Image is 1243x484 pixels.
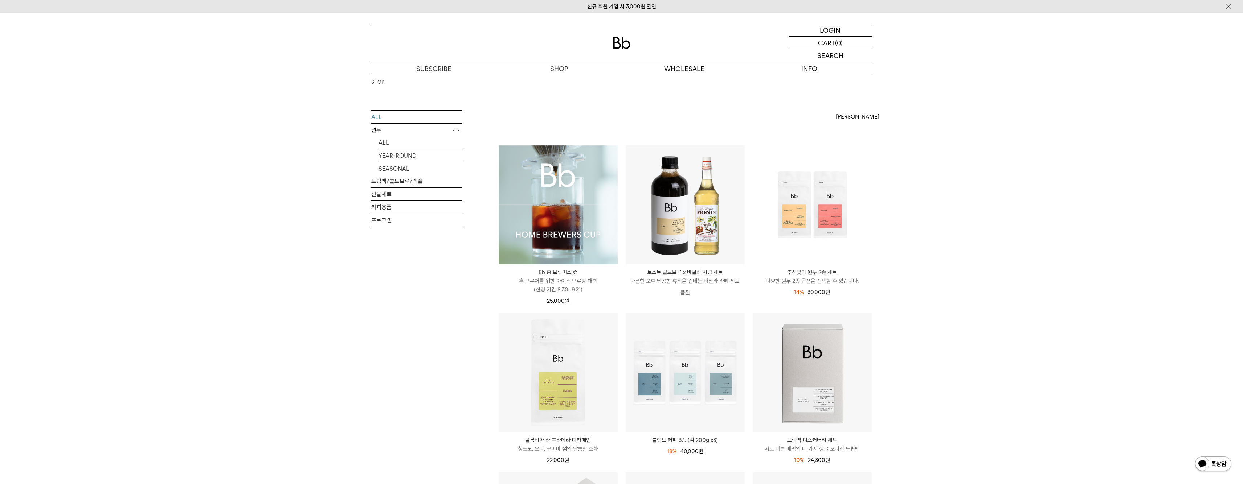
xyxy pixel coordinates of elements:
[371,175,462,187] a: 드립백/콜드브루/캡슐
[817,49,843,62] p: SEARCH
[626,313,745,432] img: 블렌드 커피 3종 (각 200g x3)
[499,268,618,277] p: Bb 홈 브루어스 컵
[371,214,462,227] a: 프로그램
[499,313,618,432] img: 콜롬비아 라 프라데라 디카페인
[818,37,835,49] p: CART
[499,268,618,294] a: Bb 홈 브루어스 컵 홈 브루어를 위한 아이스 브루잉 대회(신청 기간 8.30~9.21)
[496,62,622,75] a: SHOP
[753,444,872,453] p: 서로 다른 매력의 네 가지 싱글 오리진 드립백
[371,124,462,137] p: 원두
[807,289,830,295] span: 30,000
[753,277,872,285] p: 다양한 원두 2종 옵션을 선택할 수 있습니다.
[836,112,879,121] span: [PERSON_NAME]
[565,298,569,304] span: 원
[499,277,618,294] p: 홈 브루어를 위한 아이스 브루잉 대회 (신청 기간 8.30~9.21)
[808,457,830,463] span: 24,300
[499,444,618,453] p: 청포도, 오디, 구아바 잼의 달콤한 조화
[626,268,745,285] a: 토스트 콜드브루 x 바닐라 시럽 세트 나른한 오후 달콤한 휴식을 건네는 바닐라 라떼 세트
[626,145,745,264] img: 토스트 콜드브루 x 바닐라 시럽 세트
[789,37,872,49] a: CART (0)
[825,289,830,295] span: 원
[547,298,569,304] span: 25,000
[379,149,462,162] a: YEAR-ROUND
[753,436,872,453] a: 드립백 디스커버리 세트 서로 다른 매력의 네 가지 싱글 오리진 드립백
[753,268,872,277] p: 추석맞이 원두 2종 세트
[371,201,462,214] a: 커피용품
[626,268,745,277] p: 토스트 콜드브루 x 바닐라 시럽 세트
[613,37,630,49] img: 로고
[753,145,872,264] img: 추석맞이 원두 2종 세트
[499,436,618,444] p: 콜롬비아 라 프라데라 디카페인
[789,24,872,37] a: LOGIN
[626,436,745,444] a: 블렌드 커피 3종 (각 200g x3)
[371,79,384,86] a: SHOP
[753,436,872,444] p: 드립백 디스커버리 세트
[753,313,872,432] img: 드립백 디스커버리 세트
[626,277,745,285] p: 나른한 오후 달콤한 휴식을 건네는 바닐라 라떼 세트
[371,111,462,123] a: ALL
[747,62,872,75] p: INFO
[825,457,830,463] span: 원
[820,24,841,36] p: LOGIN
[371,188,462,200] a: 선물세트
[835,37,843,49] p: (0)
[680,448,703,455] span: 40,000
[379,162,462,175] a: SEASONAL
[699,448,703,455] span: 원
[371,62,496,75] a: SUBSCRIBE
[794,456,804,464] div: 10%
[499,436,618,453] a: 콜롬비아 라 프라데라 디카페인 청포도, 오디, 구아바 잼의 달콤한 조화
[564,457,569,463] span: 원
[547,457,569,463] span: 22,000
[1194,456,1232,473] img: 카카오톡 채널 1:1 채팅 버튼
[626,285,745,300] p: 품절
[379,136,462,149] a: ALL
[587,3,656,10] a: 신규 회원 가입 시 3,000원 할인
[667,447,677,456] div: 18%
[499,145,618,264] img: Bb 홈 브루어스 컵
[794,288,804,297] div: 14%
[753,268,872,285] a: 추석맞이 원두 2종 세트 다양한 원두 2종 옵션을 선택할 수 있습니다.
[622,62,747,75] p: WHOLESALE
